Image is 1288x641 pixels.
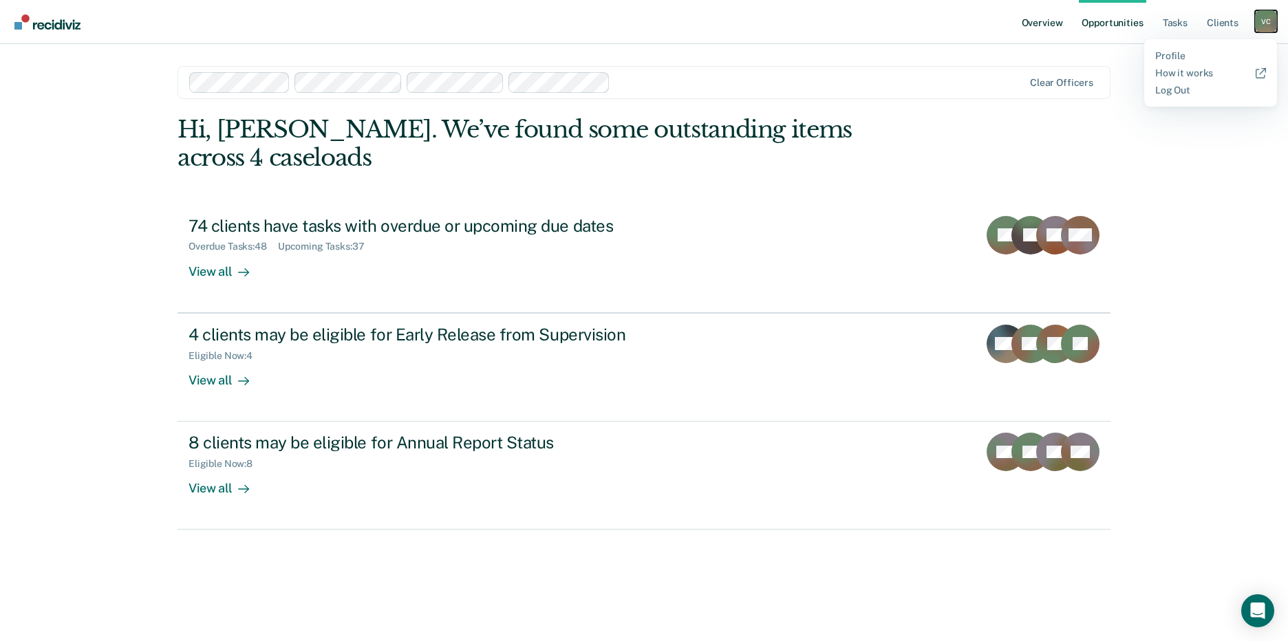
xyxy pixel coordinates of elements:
button: Profile dropdown button [1255,10,1277,32]
div: 74 clients have tasks with overdue or upcoming due dates [189,216,672,236]
div: Overdue Tasks : 48 [189,241,278,252]
a: Profile [1155,50,1266,62]
div: Eligible Now : 4 [189,350,264,362]
div: 4 clients may be eligible for Early Release from Supervision [189,325,672,345]
a: 74 clients have tasks with overdue or upcoming due datesOverdue Tasks:48Upcoming Tasks:37View all [178,205,1110,313]
div: Open Intercom Messenger [1241,594,1274,627]
div: V C [1255,10,1277,32]
img: Recidiviz [14,14,80,30]
div: View all [189,470,266,497]
div: View all [189,361,266,388]
div: 8 clients may be eligible for Annual Report Status [189,433,672,453]
div: Clear officers [1030,77,1093,89]
div: View all [189,252,266,279]
div: Eligible Now : 8 [189,458,264,470]
a: How it works [1155,67,1266,79]
div: Upcoming Tasks : 37 [278,241,376,252]
div: Hi, [PERSON_NAME]. We’ve found some outstanding items across 4 caseloads [178,116,924,172]
a: 8 clients may be eligible for Annual Report StatusEligible Now:8View all [178,422,1110,530]
a: Log Out [1155,85,1266,96]
a: 4 clients may be eligible for Early Release from SupervisionEligible Now:4View all [178,313,1110,422]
